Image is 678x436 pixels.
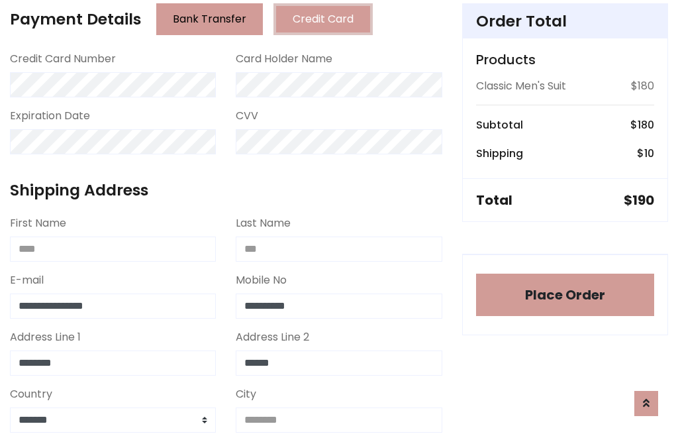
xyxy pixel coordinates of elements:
[476,147,523,160] h6: Shipping
[624,192,654,208] h5: $
[236,108,258,124] label: CVV
[236,329,309,345] label: Address Line 2
[644,146,654,161] span: 10
[630,119,654,131] h6: $
[631,78,654,94] p: $180
[156,3,263,35] button: Bank Transfer
[236,51,332,67] label: Card Holder Name
[476,52,654,68] h5: Products
[10,108,90,124] label: Expiration Date
[476,119,523,131] h6: Subtotal
[273,3,373,35] button: Credit Card
[10,329,81,345] label: Address Line 1
[632,191,654,209] span: 190
[637,147,654,160] h6: $
[638,117,654,133] span: 180
[236,215,291,231] label: Last Name
[10,386,52,402] label: Country
[10,272,44,288] label: E-mail
[476,274,654,316] button: Place Order
[10,10,141,28] h4: Payment Details
[476,12,654,30] h4: Order Total
[10,181,442,199] h4: Shipping Address
[476,78,566,94] p: Classic Men's Suit
[236,272,287,288] label: Mobile No
[236,386,256,402] label: City
[476,192,512,208] h5: Total
[10,215,66,231] label: First Name
[10,51,116,67] label: Credit Card Number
